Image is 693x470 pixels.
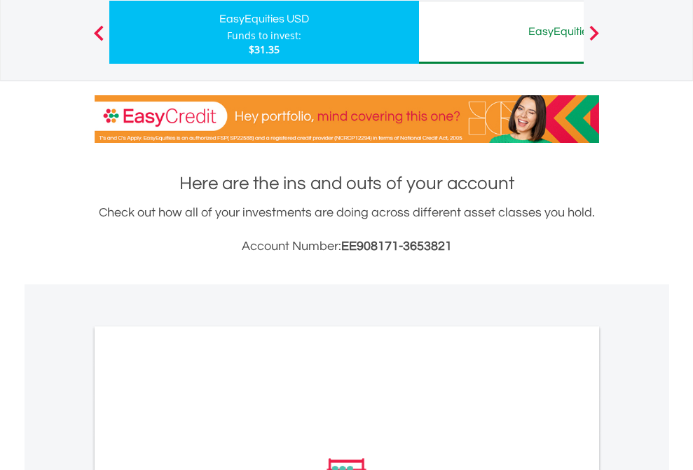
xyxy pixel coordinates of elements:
[118,9,411,29] div: EasyEquities USD
[95,203,599,256] div: Check out how all of your investments are doing across different asset classes you hold.
[85,32,113,46] button: Previous
[249,43,280,56] span: $31.35
[580,32,608,46] button: Next
[95,95,599,143] img: EasyCredit Promotion Banner
[95,171,599,196] h1: Here are the ins and outs of your account
[341,240,452,253] span: EE908171-3653821
[95,237,599,256] h3: Account Number:
[227,29,301,43] div: Funds to invest:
